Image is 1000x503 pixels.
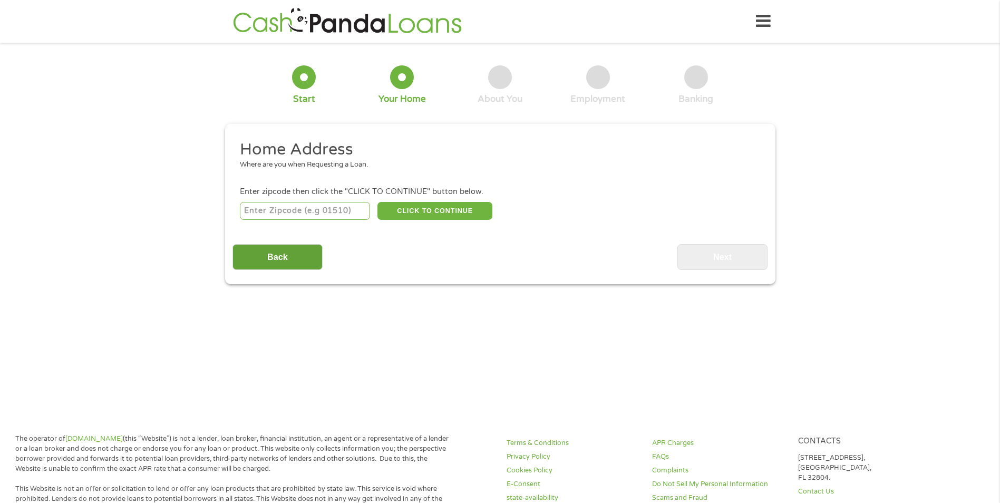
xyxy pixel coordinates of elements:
button: CLICK TO CONTINUE [377,202,492,220]
input: Next [677,244,768,270]
div: Where are you when Requesting a Loan. [240,160,752,170]
p: The operator of (this “Website”) is not a lender, loan broker, financial institution, an agent or... [15,434,453,474]
div: Banking [678,93,713,105]
a: Terms & Conditions [507,438,639,448]
a: E-Consent [507,479,639,489]
a: Cookies Policy [507,466,639,476]
a: [DOMAIN_NAME] [65,434,123,443]
div: Start [293,93,315,105]
img: GetLoanNow Logo [230,6,465,36]
div: Employment [570,93,625,105]
p: [STREET_ADDRESS], [GEOGRAPHIC_DATA], FL 32804. [798,453,931,483]
input: Enter Zipcode (e.g 01510) [240,202,370,220]
a: Privacy Policy [507,452,639,462]
h4: Contacts [798,437,931,447]
a: Do Not Sell My Personal Information [652,479,785,489]
div: Enter zipcode then click the "CLICK TO CONTINUE" button below. [240,186,760,198]
h2: Home Address [240,139,752,160]
a: Complaints [652,466,785,476]
a: APR Charges [652,438,785,448]
a: FAQs [652,452,785,462]
div: Your Home [378,93,426,105]
input: Back [232,244,323,270]
a: Contact Us [798,487,931,497]
div: About You [478,93,522,105]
